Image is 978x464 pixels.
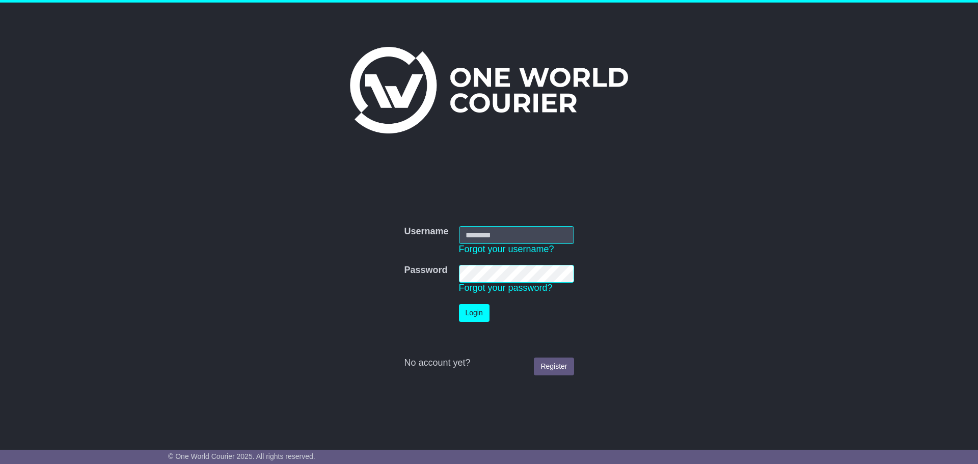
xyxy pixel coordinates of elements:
a: Register [534,358,574,375]
label: Username [404,226,448,237]
label: Password [404,265,447,276]
img: One World [350,47,628,133]
button: Login [459,304,490,322]
span: © One World Courier 2025. All rights reserved. [168,452,315,460]
a: Forgot your password? [459,283,553,293]
div: No account yet? [404,358,574,369]
a: Forgot your username? [459,244,554,254]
